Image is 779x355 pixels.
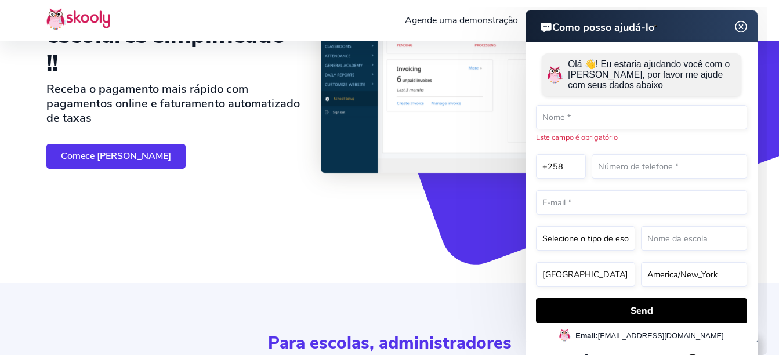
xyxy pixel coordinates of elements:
a: Comece [PERSON_NAME] [46,144,186,169]
h2: Receba o pagamento mais rápido com pagamentos online e faturamento automatizado de taxas [46,82,302,125]
img: Skooly [46,8,110,30]
a: Agende uma demonstração [398,11,526,30]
